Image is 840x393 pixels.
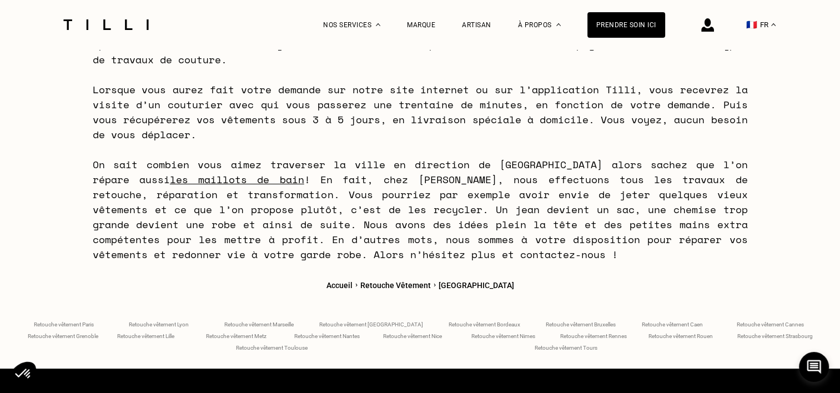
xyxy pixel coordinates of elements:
span: Retouche vêtement Lille [117,333,174,339]
a: Retouche vêtement Nimes [471,329,535,340]
a: Retouche vêtement Lyon [129,317,189,329]
a: Retouche vêtement Marseille [224,317,294,329]
span: Retouche vêtement Rennes [560,333,627,339]
span: Retouche vêtement Tours [535,345,597,351]
a: Retouche vêtement Grenoble [28,329,98,340]
a: Retouche vêtement Metz [206,329,266,340]
span: Accueil [326,281,353,290]
span: Retouche vêtement Nice [383,333,442,339]
span: ! En fait, chez [PERSON_NAME], nous effectuons tous les travaux de retouche, réparation et transf... [93,172,748,261]
a: Artisan [462,21,491,29]
a: Retouche vêtement Nice [383,329,442,340]
a: Retouche vêtement Rouen [648,329,713,340]
a: Marque [407,21,435,29]
a: Retouche Vêtement [360,279,431,290]
span: Retouche vêtement Metz [206,333,266,339]
span: Retouche vêtement Strasbourg [737,333,813,339]
span: 🇫🇷 [746,19,757,30]
span: Retouche vêtement Marseille [224,321,294,327]
a: les maillots de bain [170,172,304,187]
img: Logo du service de couturière Tilli [59,19,153,30]
span: Retouche vêtement Nimes [471,333,535,339]
span: Retouche vêtement Lyon [129,321,189,327]
a: Retouche vêtement [GEOGRAPHIC_DATA] [319,317,423,329]
a: Prendre soin ici [587,12,665,38]
span: › [355,280,358,289]
span: Retouche Vêtement [360,281,431,290]
a: Retouche vêtement Rennes [560,329,627,340]
span: sont des spécialistes de la mode, du style et du modélisme. Ils pourront donc vous accompagner da... [93,22,748,67]
span: Retouche vêtement Grenoble [28,333,98,339]
span: Retouche vêtement Paris [34,321,94,327]
a: Accueil [326,279,353,290]
a: Retouche vêtement Cannes [737,317,804,329]
a: [GEOGRAPHIC_DATA] [439,279,514,290]
img: Menu déroulant à propos [556,23,561,26]
span: › [434,280,436,289]
a: Retouche vêtement Caen [642,317,703,329]
span: Retouche vêtement Bordeaux [449,321,520,327]
img: icône connexion [701,18,714,32]
img: Menu déroulant [376,23,380,26]
span: Retouche vêtement Rouen [648,333,713,339]
span: Retouche vêtement Toulouse [236,345,308,351]
a: Retouche vêtement Nantes [294,329,360,340]
a: Retouche vêtement Tours [535,340,597,352]
img: menu déroulant [771,23,776,26]
a: Retouche vêtement Paris [34,317,94,329]
span: On sait combien vous aimez traverser la ville en direction de [GEOGRAPHIC_DATA] alors sachez que ... [93,157,748,187]
a: Retouche vêtement Bordeaux [449,317,520,329]
span: Retouche vêtement Cannes [737,321,804,327]
a: Retouche vêtement Lille [117,329,174,340]
span: Lorsque vous aurez fait votre demande sur notre site internet ou sur l’application Tilli, vous re... [93,82,748,142]
span: Retouche vêtement Bruxelles [546,321,616,327]
span: [GEOGRAPHIC_DATA] [439,281,514,290]
a: Retouche vêtement Strasbourg [737,329,813,340]
span: Retouche vêtement Nantes [294,333,360,339]
a: Retouche vêtement Bruxelles [546,317,616,329]
span: Retouche vêtement [GEOGRAPHIC_DATA] [319,321,423,327]
a: Retouche vêtement Toulouse [236,340,308,352]
span: Retouche vêtement Caen [642,321,703,327]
